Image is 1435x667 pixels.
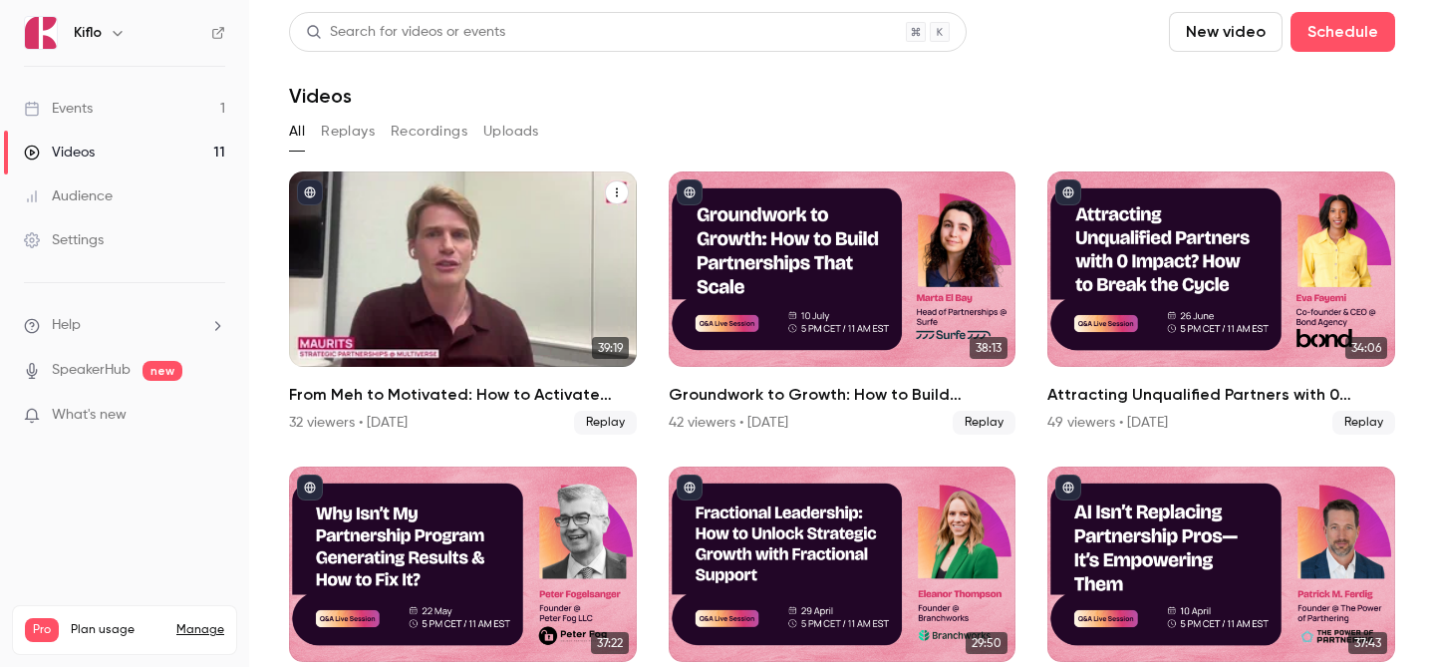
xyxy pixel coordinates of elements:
[1047,413,1168,433] div: 49 viewers • [DATE]
[74,23,102,43] h6: Kiflo
[289,12,1395,655] section: Videos
[289,171,637,435] a: 39:19From Meh to Motivated: How to Activate GTM Teams with FOMO & Competitive Drive32 viewers • [...
[71,622,164,638] span: Plan usage
[143,361,182,381] span: new
[669,171,1016,435] a: 38:13Groundwork to Growth: How to Build Partnerships That Scale42 viewers • [DATE]Replay
[574,411,637,435] span: Replay
[1055,179,1081,205] button: published
[970,337,1007,359] span: 38:13
[24,230,104,250] div: Settings
[1348,632,1387,654] span: 37:43
[669,413,788,433] div: 42 viewers • [DATE]
[321,116,375,148] button: Replays
[52,315,81,336] span: Help
[1055,475,1081,500] button: published
[966,632,1007,654] span: 29:50
[591,632,629,654] span: 37:22
[176,622,224,638] a: Manage
[391,116,467,148] button: Recordings
[592,337,629,359] span: 39:19
[677,179,703,205] button: published
[289,116,305,148] button: All
[1169,12,1283,52] button: New video
[677,475,703,500] button: published
[24,143,95,163] div: Videos
[669,171,1016,435] li: Groundwork to Growth: How to Build Partnerships That Scale
[289,171,637,435] li: From Meh to Motivated: How to Activate GTM Teams with FOMO & Competitive Drive
[25,618,59,642] span: Pro
[25,17,57,49] img: Kiflo
[483,116,539,148] button: Uploads
[289,383,637,407] h2: From Meh to Motivated: How to Activate GTM Teams with FOMO & Competitive Drive
[306,22,505,43] div: Search for videos or events
[289,84,352,108] h1: Videos
[1291,12,1395,52] button: Schedule
[1345,337,1387,359] span: 34:06
[24,99,93,119] div: Events
[953,411,1015,435] span: Replay
[201,407,225,425] iframe: Noticeable Trigger
[1047,171,1395,435] li: Attracting Unqualified Partners with 0 Impact? How to Break the Cycle
[1047,171,1395,435] a: 34:06Attracting Unqualified Partners with 0 Impact? How to Break the Cycle49 viewers • [DATE]Replay
[297,475,323,500] button: published
[52,405,127,426] span: What's new
[297,179,323,205] button: published
[24,186,113,206] div: Audience
[1332,411,1395,435] span: Replay
[24,315,225,336] li: help-dropdown-opener
[1047,383,1395,407] h2: Attracting Unqualified Partners with 0 Impact? How to Break the Cycle
[289,413,408,433] div: 32 viewers • [DATE]
[52,360,131,381] a: SpeakerHub
[669,383,1016,407] h2: Groundwork to Growth: How to Build Partnerships That Scale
